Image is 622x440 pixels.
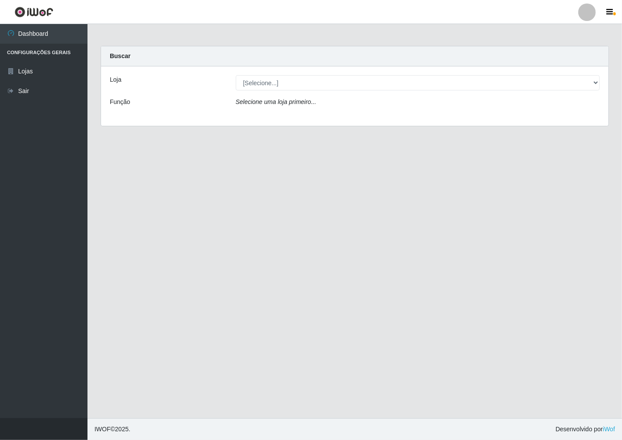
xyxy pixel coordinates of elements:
[94,425,130,434] span: © 2025 .
[94,426,111,433] span: IWOF
[236,98,316,105] i: Selecione uma loja primeiro...
[110,97,130,107] label: Função
[110,52,130,59] strong: Buscar
[603,426,615,433] a: iWof
[14,7,53,17] img: CoreUI Logo
[556,425,615,434] span: Desenvolvido por
[110,75,121,84] label: Loja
